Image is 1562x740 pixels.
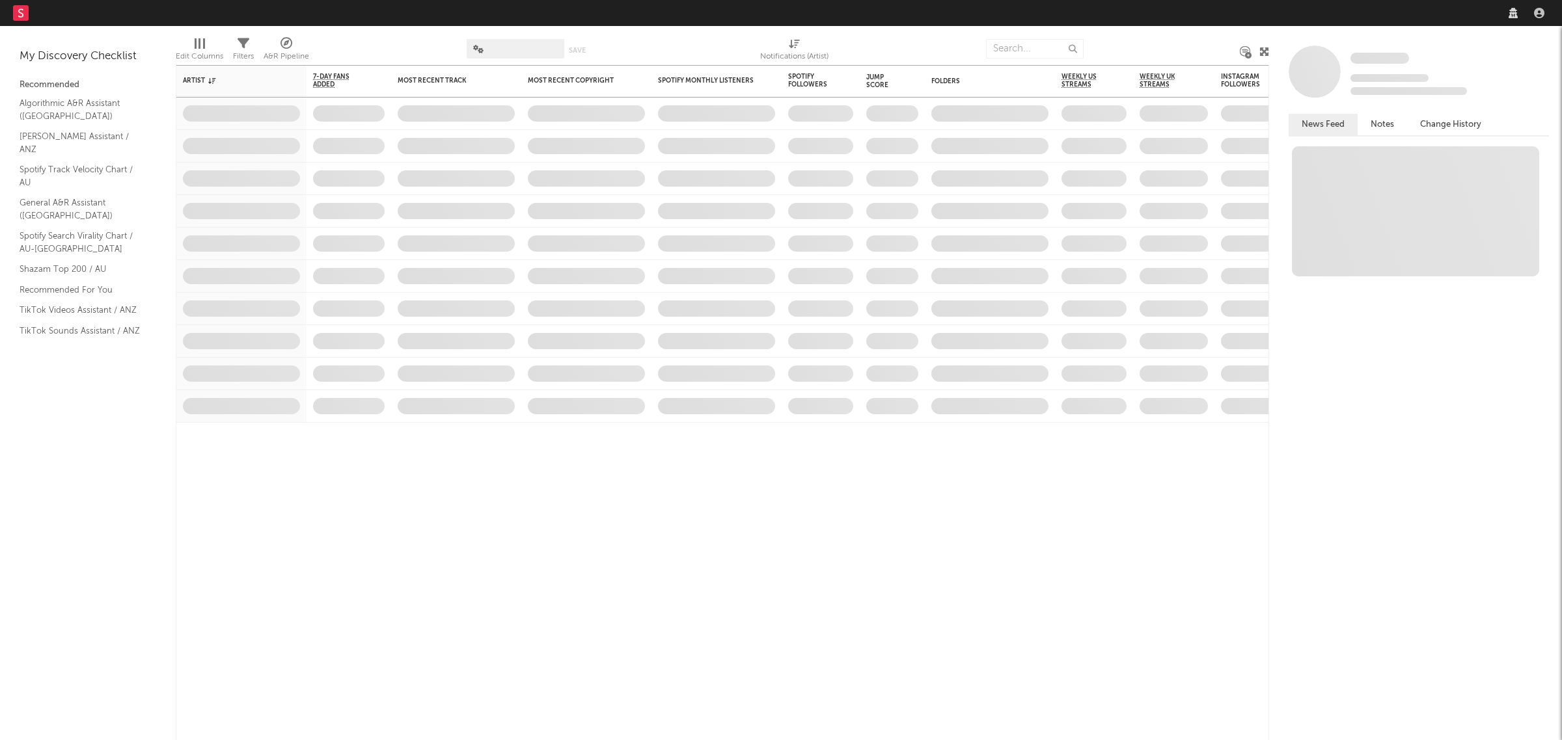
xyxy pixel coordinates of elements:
a: Algorithmic A&R Assistant ([GEOGRAPHIC_DATA]) [20,96,143,123]
a: Shazam Top 200 / AU [20,262,143,276]
div: My Discovery Checklist [20,49,156,64]
div: Recommended [20,77,156,93]
a: [PERSON_NAME] Assistant / ANZ [20,129,143,156]
span: 0 fans last week [1350,87,1467,95]
div: Spotify Followers [788,73,834,88]
div: Notifications (Artist) [760,33,829,70]
button: Notes [1358,114,1407,135]
span: Weekly US Streams [1062,73,1107,88]
div: Filters [233,49,254,64]
a: Spotify Track Velocity Chart / AU [20,163,143,189]
a: Some Artist [1350,52,1409,65]
div: Most Recent Copyright [528,77,625,85]
a: TikTok Sounds Assistant / ANZ [20,324,143,338]
span: Weekly UK Streams [1140,73,1188,88]
div: Edit Columns [176,49,223,64]
a: General A&R Assistant ([GEOGRAPHIC_DATA]) [20,196,143,222]
button: News Feed [1289,114,1358,135]
div: Folders [931,77,1029,85]
div: Filters [233,33,254,70]
a: Spotify Search Virality Chart / AU-[GEOGRAPHIC_DATA] [20,229,143,256]
button: Change History [1407,114,1494,135]
a: Recommended For You [20,283,143,297]
div: Most Recent Track [398,77,495,85]
div: Notifications (Artist) [760,49,829,64]
div: A&R Pipeline [264,49,309,64]
div: Jump Score [866,73,899,89]
div: Edit Columns [176,33,223,70]
div: Instagram Followers [1221,73,1267,88]
span: Some Artist [1350,53,1409,64]
input: Search... [986,39,1084,59]
div: Artist [183,77,281,85]
div: Spotify Monthly Listeners [658,77,756,85]
span: 7-Day Fans Added [313,73,365,88]
button: Save [569,47,586,54]
a: TikTok Videos Assistant / ANZ [20,303,143,317]
div: A&R Pipeline [264,33,309,70]
span: Tracking Since: [DATE] [1350,74,1429,82]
